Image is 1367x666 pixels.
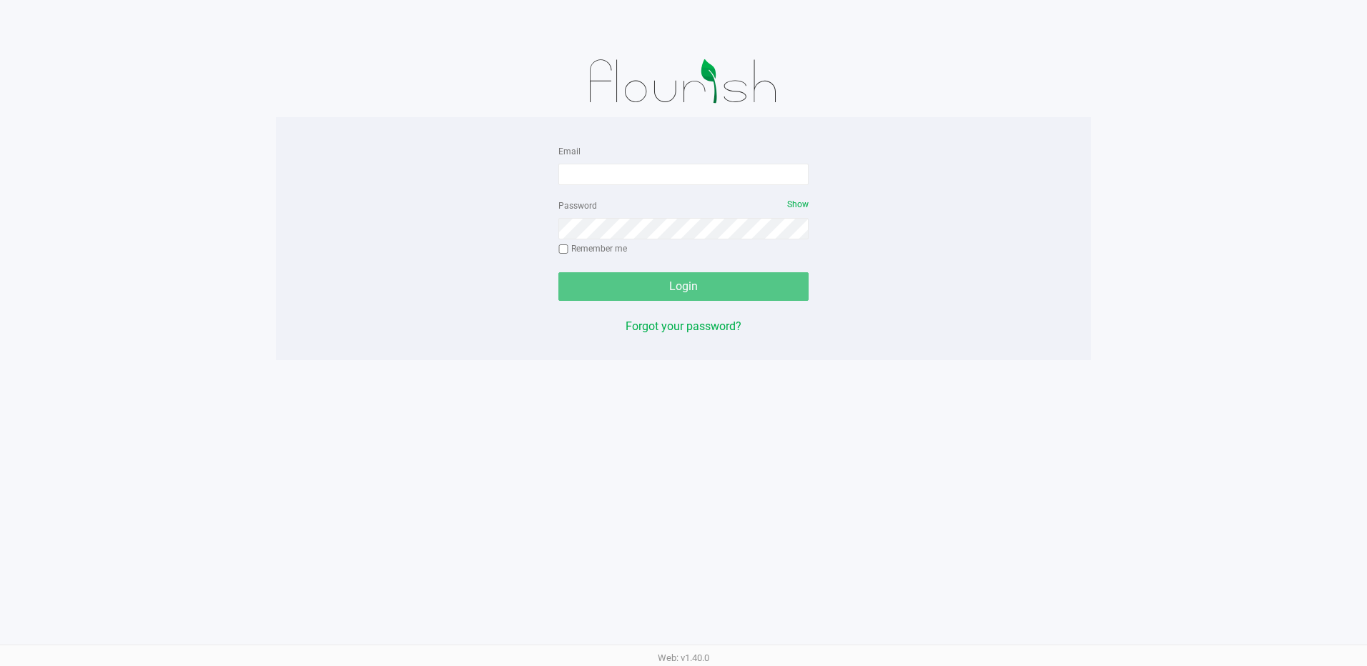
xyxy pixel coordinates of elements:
[658,652,709,663] span: Web: v1.40.0
[626,318,741,335] button: Forgot your password?
[558,244,568,254] input: Remember me
[558,242,627,255] label: Remember me
[558,199,597,212] label: Password
[558,145,581,158] label: Email
[787,199,809,209] span: Show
